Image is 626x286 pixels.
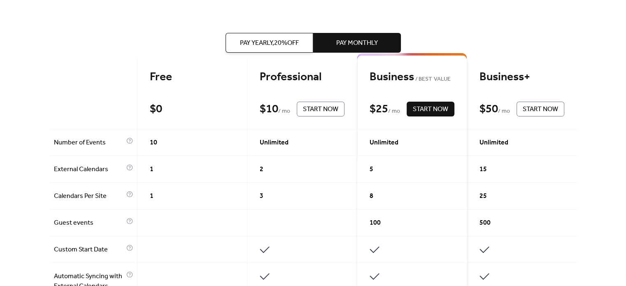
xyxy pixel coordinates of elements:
span: Custom Start Date [54,245,124,255]
div: Business+ [479,70,564,84]
span: 25 [479,191,487,201]
span: 5 [370,165,373,174]
span: 3 [260,191,263,201]
span: BEST VALUE [414,74,451,84]
span: 1 [150,191,154,201]
span: 8 [370,191,373,201]
span: 15 [479,165,487,174]
span: Start Now [413,105,448,114]
div: $ 10 [260,102,278,116]
div: $ 50 [479,102,498,116]
span: / mo [278,107,290,116]
div: $ 0 [150,102,162,116]
span: Start Now [303,105,338,114]
span: / mo [388,107,400,116]
div: Business [370,70,454,84]
span: 10 [150,138,157,148]
span: Unlimited [479,138,508,148]
span: External Calendars [54,165,124,174]
span: Pay Monthly [336,38,378,48]
div: $ 25 [370,102,388,116]
span: 500 [479,218,491,228]
span: / mo [498,107,510,116]
button: Pay Monthly [313,33,401,53]
span: Guest events [54,218,124,228]
span: Unlimited [260,138,289,148]
button: Start Now [297,102,344,116]
div: Free [150,70,235,84]
span: Number of Events [54,138,124,148]
span: Start Now [523,105,558,114]
span: 2 [260,165,263,174]
button: Pay Yearly,20%off [226,33,313,53]
span: 100 [370,218,381,228]
button: Start Now [517,102,564,116]
span: 1 [150,165,154,174]
button: Start Now [407,102,454,116]
span: Pay Yearly, 20% off [240,38,299,48]
span: Unlimited [370,138,398,148]
span: Calendars Per Site [54,191,124,201]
